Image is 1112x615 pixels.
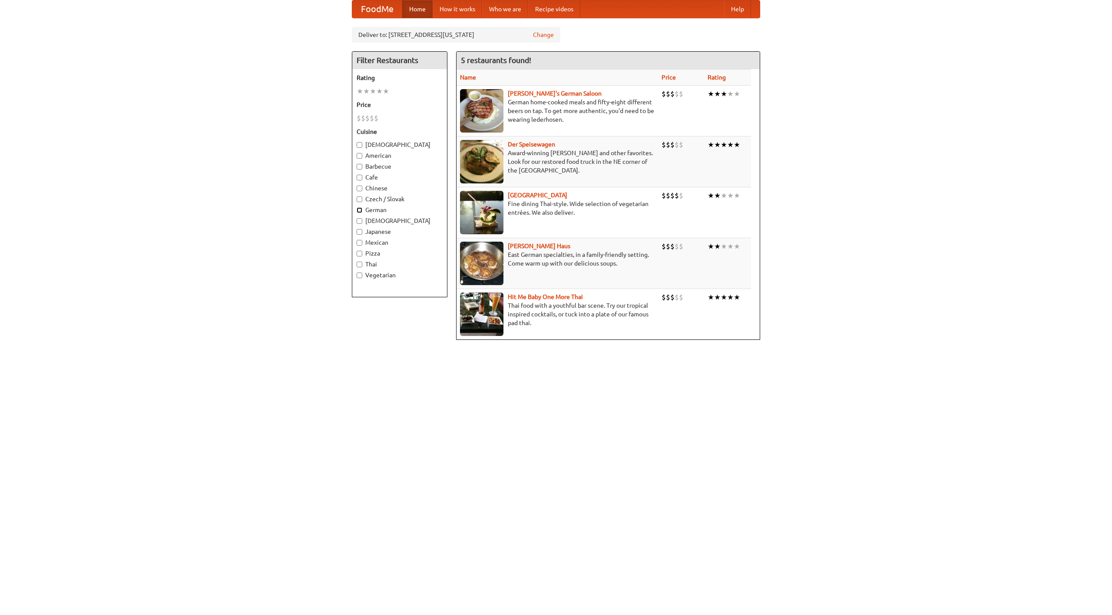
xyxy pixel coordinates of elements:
li: ★ [734,140,740,150]
li: ★ [370,86,376,96]
h5: Cuisine [357,127,443,136]
label: German [357,206,443,214]
li: ★ [714,242,721,251]
li: ★ [734,89,740,99]
li: $ [662,89,666,99]
li: ★ [363,86,370,96]
p: Fine dining Thai-style. Wide selection of vegetarian entrées. We also deliver. [460,199,655,217]
li: $ [357,113,361,123]
a: FoodMe [352,0,402,18]
li: $ [374,113,378,123]
input: Mexican [357,240,362,246]
p: Thai food with a youthful bar scene. Try our tropical inspired cocktails, or tuck into a plate of... [460,301,655,327]
li: $ [666,140,670,150]
a: [PERSON_NAME]'s German Saloon [508,90,602,97]
li: ★ [727,293,734,302]
ng-pluralize: 5 restaurants found! [461,56,531,64]
p: Award-winning [PERSON_NAME] and other favorites. Look for our restored food truck in the NE corne... [460,149,655,175]
label: Vegetarian [357,271,443,279]
li: $ [370,113,374,123]
label: [DEMOGRAPHIC_DATA] [357,216,443,225]
li: $ [679,89,683,99]
a: Rating [708,74,726,81]
li: $ [662,140,666,150]
li: ★ [721,140,727,150]
li: $ [666,89,670,99]
li: ★ [734,242,740,251]
li: $ [675,191,679,200]
input: Cafe [357,175,362,180]
h4: Filter Restaurants [352,52,447,69]
img: babythai.jpg [460,293,503,336]
li: $ [679,140,683,150]
a: [PERSON_NAME] Haus [508,243,570,249]
input: Barbecue [357,164,362,170]
li: $ [675,242,679,251]
input: [DEMOGRAPHIC_DATA] [357,142,362,148]
a: Change [533,30,554,39]
li: ★ [721,293,727,302]
li: $ [361,113,365,123]
a: Help [724,0,751,18]
li: ★ [721,191,727,200]
p: East German specialties, in a family-friendly setting. Come warm up with our delicious soups. [460,250,655,268]
li: ★ [721,89,727,99]
p: German home-cooked meals and fifty-eight different beers on tap. To get more authentic, you'd nee... [460,98,655,124]
a: Home [402,0,433,18]
input: Chinese [357,186,362,191]
li: ★ [708,191,714,200]
label: Japanese [357,227,443,236]
input: [DEMOGRAPHIC_DATA] [357,218,362,224]
label: Thai [357,260,443,269]
label: Cafe [357,173,443,182]
input: Thai [357,262,362,267]
input: Vegetarian [357,273,362,278]
a: [GEOGRAPHIC_DATA] [508,192,567,199]
li: ★ [734,191,740,200]
li: ★ [727,89,734,99]
li: $ [662,242,666,251]
label: Mexican [357,238,443,247]
li: $ [662,191,666,200]
li: $ [666,242,670,251]
li: ★ [714,191,721,200]
li: $ [670,293,675,302]
li: ★ [357,86,363,96]
li: ★ [714,89,721,99]
li: $ [670,242,675,251]
input: German [357,207,362,213]
input: American [357,153,362,159]
h5: Rating [357,73,443,82]
li: $ [679,293,683,302]
li: ★ [714,293,721,302]
a: Who we are [482,0,528,18]
input: Japanese [357,229,362,235]
input: Czech / Slovak [357,196,362,202]
li: $ [666,191,670,200]
img: speisewagen.jpg [460,140,503,183]
li: $ [675,89,679,99]
img: satay.jpg [460,191,503,234]
label: [DEMOGRAPHIC_DATA] [357,140,443,149]
li: $ [662,293,666,302]
li: ★ [376,86,383,96]
li: ★ [708,140,714,150]
li: ★ [727,140,734,150]
li: $ [670,89,675,99]
input: Pizza [357,251,362,256]
label: Pizza [357,249,443,258]
li: $ [670,140,675,150]
a: Hit Me Baby One More Thai [508,293,583,300]
li: ★ [727,191,734,200]
a: How it works [433,0,482,18]
li: $ [666,293,670,302]
li: ★ [708,242,714,251]
label: American [357,151,443,160]
li: ★ [727,242,734,251]
a: Der Speisewagen [508,141,555,148]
